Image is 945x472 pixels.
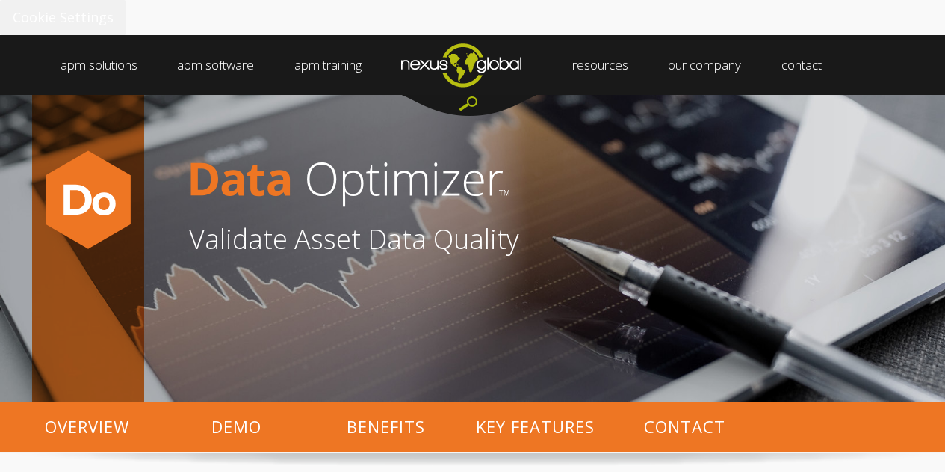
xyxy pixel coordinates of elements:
p: KEY FEATURES [461,402,610,451]
h1: Validate Asset Data Quality [189,226,914,253]
a: our company [651,35,757,95]
p: CONTACT [610,402,760,451]
a: apm software [161,35,270,95]
img: ng_logo_web [381,35,541,94]
p: DEMO [162,402,312,451]
a: apm solutions [44,35,154,95]
a: apm training [278,35,378,95]
p: BENEFITS [312,402,461,451]
img: Data-optimizer [36,147,140,252]
p: OVERVIEW [13,402,162,451]
div: Navigation Menu [22,35,923,95]
img: DataOpthorizontal-no-icon [189,132,695,226]
a: contact [765,35,838,95]
a: Home [381,34,541,94]
a: resources [556,35,645,95]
